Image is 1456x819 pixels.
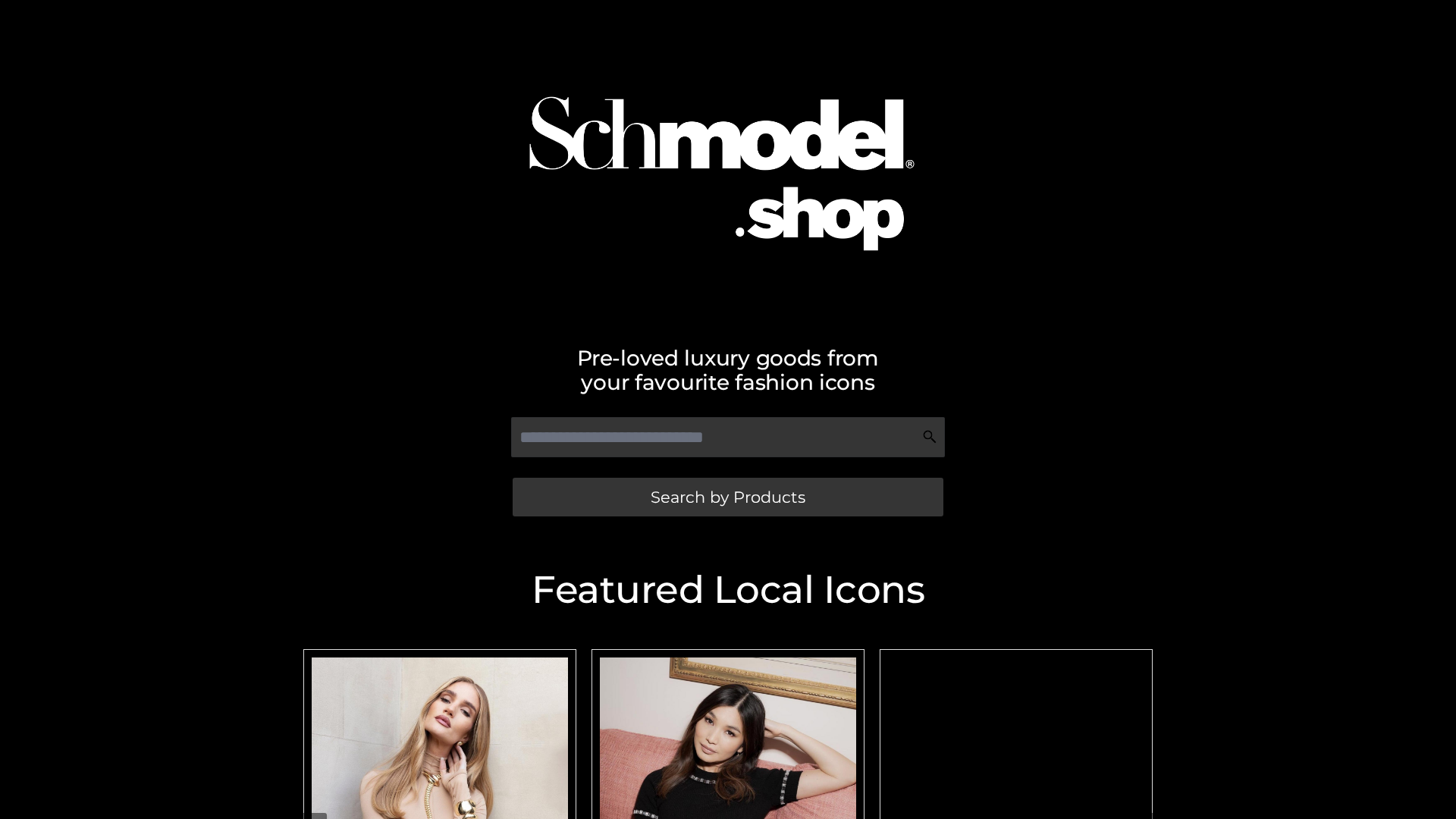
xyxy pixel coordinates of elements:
[296,346,1160,394] h2: Pre-loved luxury goods from your favourite fashion icons
[296,571,1160,609] h2: Featured Local Icons​
[513,478,943,516] a: Search by Products
[922,429,937,444] img: Search Icon
[651,489,805,505] span: Search by Products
